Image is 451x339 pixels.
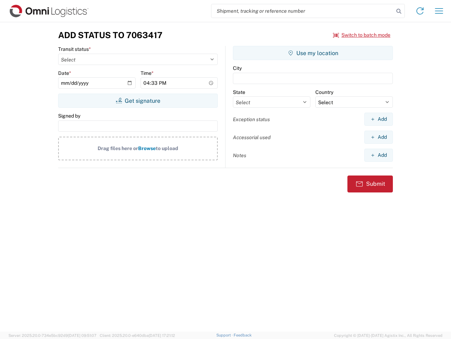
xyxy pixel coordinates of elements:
[156,145,178,151] span: to upload
[68,333,97,338] span: [DATE] 09:51:07
[216,333,234,337] a: Support
[234,333,252,337] a: Feedback
[149,333,175,338] span: [DATE] 17:21:12
[233,116,270,123] label: Exception status
[138,145,156,151] span: Browse
[58,30,162,40] h3: Add Status to 7063417
[333,29,390,41] button: Switch to batch mode
[364,131,393,144] button: Add
[364,149,393,162] button: Add
[233,65,242,71] label: City
[364,113,393,126] button: Add
[233,46,393,60] button: Use my location
[211,4,394,18] input: Shipment, tracking or reference number
[8,333,97,338] span: Server: 2025.20.0-734e5bc92d9
[347,176,393,192] button: Submit
[100,333,175,338] span: Client: 2025.20.0-e640dba
[58,70,71,76] label: Date
[58,113,80,119] label: Signed by
[58,94,218,108] button: Get signature
[98,145,138,151] span: Drag files here or
[233,134,271,141] label: Accessorial used
[58,46,91,52] label: Transit status
[334,332,443,339] span: Copyright © [DATE]-[DATE] Agistix Inc., All Rights Reserved
[233,89,245,95] label: State
[315,89,333,95] label: Country
[141,70,154,76] label: Time
[233,152,246,159] label: Notes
